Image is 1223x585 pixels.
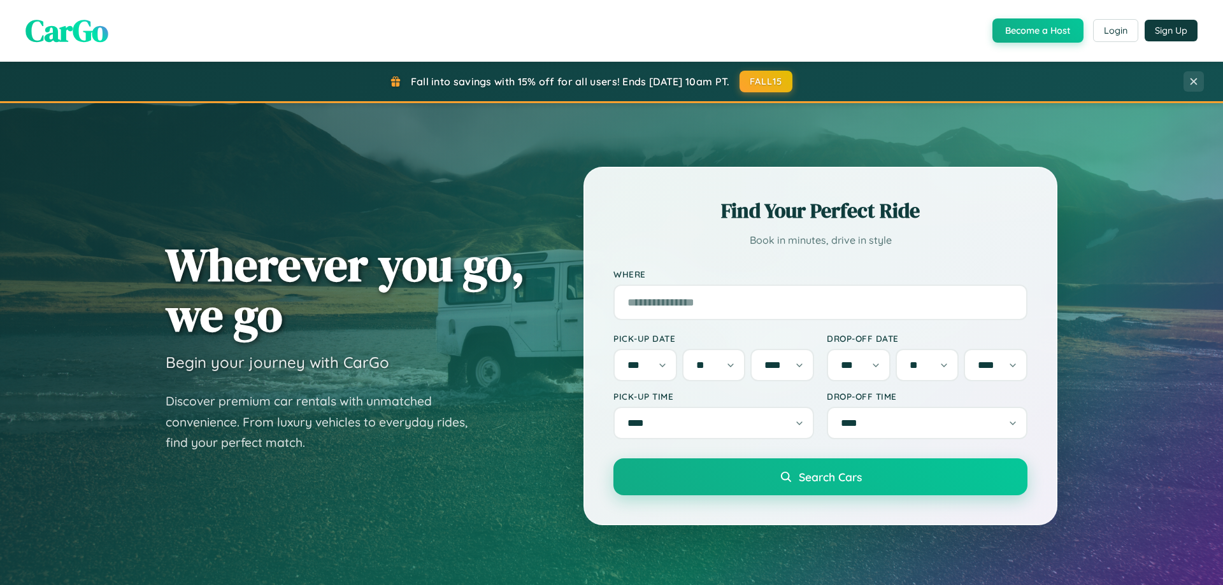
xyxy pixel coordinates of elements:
h3: Begin your journey with CarGo [166,353,389,372]
label: Pick-up Time [613,391,814,402]
label: Drop-off Date [827,333,1027,344]
button: Search Cars [613,458,1027,495]
label: Pick-up Date [613,333,814,344]
button: FALL15 [740,71,793,92]
button: Login [1093,19,1138,42]
button: Become a Host [992,18,1084,43]
span: Search Cars [799,470,862,484]
p: Book in minutes, drive in style [613,231,1027,250]
p: Discover premium car rentals with unmatched convenience. From luxury vehicles to everyday rides, ... [166,391,484,453]
h1: Wherever you go, we go [166,239,525,340]
span: CarGo [25,10,108,52]
label: Drop-off Time [827,391,1027,402]
label: Where [613,269,1027,279]
h2: Find Your Perfect Ride [613,197,1027,225]
button: Sign Up [1145,20,1198,41]
span: Fall into savings with 15% off for all users! Ends [DATE] 10am PT. [411,75,730,88]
